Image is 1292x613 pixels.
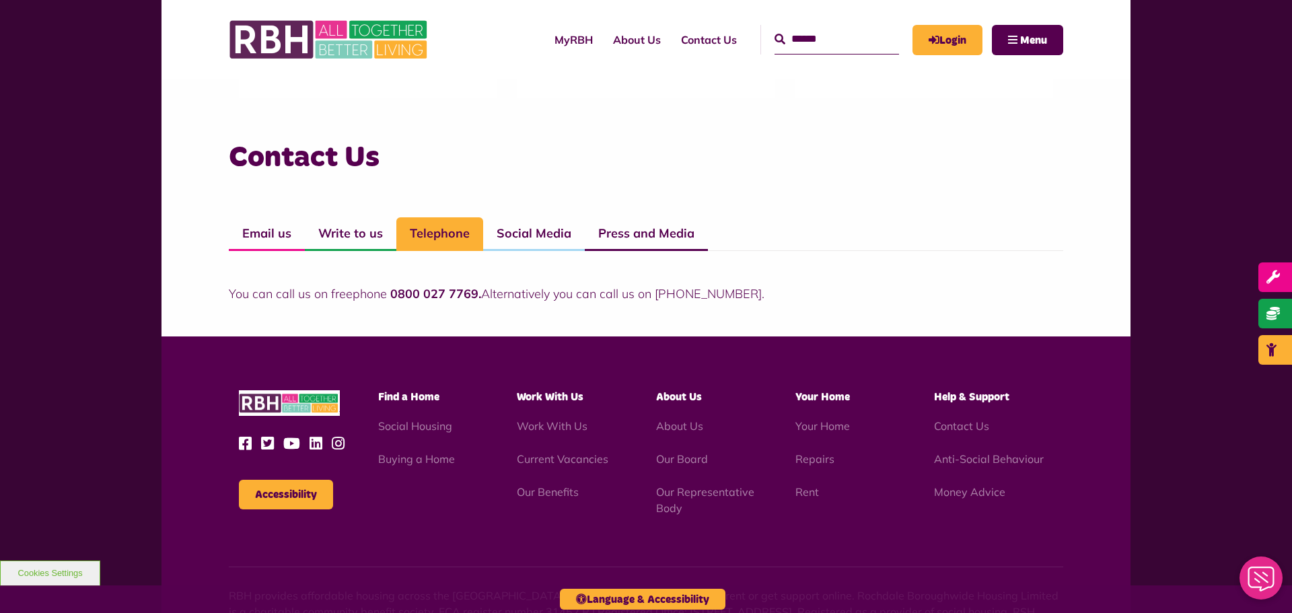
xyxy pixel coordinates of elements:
a: Buying a Home [378,452,455,466]
span: Help & Support [934,392,1009,402]
a: Our Board [656,452,708,466]
span: Menu [1020,35,1047,46]
a: Rent [795,485,819,499]
a: Contact Us [671,22,747,58]
img: RBH [229,13,431,66]
iframe: Netcall Web Assistant for live chat [1231,552,1292,613]
a: Current Vacancies [517,452,608,466]
a: Social Housing - open in a new tab [378,419,452,433]
a: Your Home [795,419,850,433]
button: Accessibility [239,480,333,509]
a: Our Representative Body [656,485,754,515]
a: About Us [656,419,703,433]
strong: 0800 027 7769. [390,286,481,301]
a: Telephone [396,217,483,251]
a: Repairs [795,452,834,466]
button: Language & Accessibility [560,589,725,610]
a: Anti-Social Behaviour [934,452,1044,466]
span: Your Home [795,392,850,402]
span: About Us [656,392,702,402]
p: You can call us on freephone Alternatively you can call us on [PHONE_NUMBER]. [229,285,1063,303]
a: MyRBH [544,22,603,58]
span: Find a Home [378,392,439,402]
span: Work With Us [517,392,583,402]
img: RBH [239,390,340,417]
a: Work With Us [517,419,587,433]
a: Money Advice [934,485,1005,499]
a: Contact Us [934,419,989,433]
a: MyRBH [912,25,982,55]
a: Our Benefits [517,485,579,499]
button: Navigation [992,25,1063,55]
a: Press and Media [585,217,708,251]
input: Search [775,25,899,54]
a: Social Media [483,217,585,251]
h3: Contact Us [229,139,1063,177]
a: Email us [229,217,305,251]
a: Write to us [305,217,396,251]
a: About Us [603,22,671,58]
